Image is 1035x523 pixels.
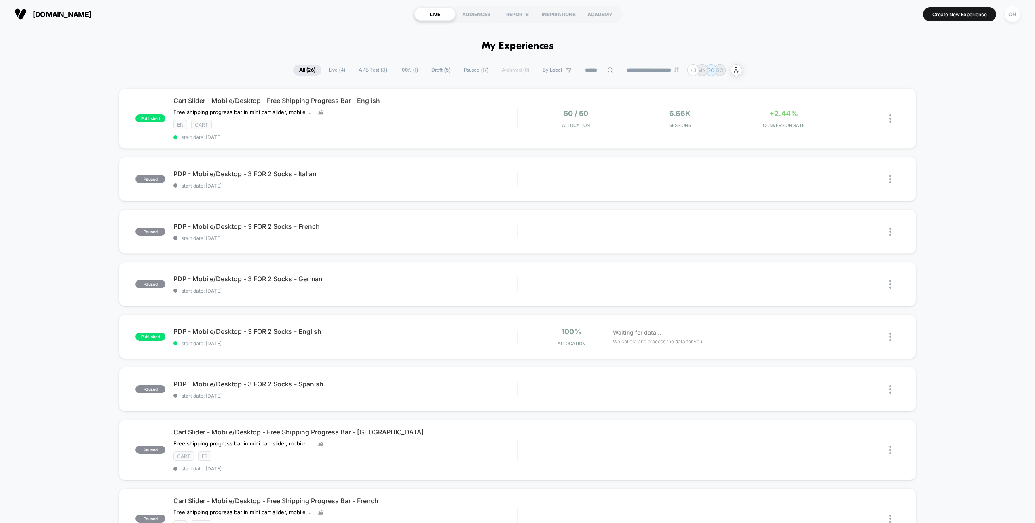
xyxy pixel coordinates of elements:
[889,515,891,523] img: close
[173,183,517,189] span: start date: [DATE]
[562,122,590,128] span: Allocation
[173,393,517,399] span: start date: [DATE]
[173,428,517,436] span: Cart Slider - Mobile/Desktop - Free Shipping Progress Bar - [GEOGRAPHIC_DATA]
[497,8,538,21] div: REPORTS
[173,170,517,178] span: PDP - Mobile/Desktop - 3 FOR 2 Socks - Italian
[173,275,517,283] span: PDP - Mobile/Desktop - 3 FOR 2 Socks - German
[889,114,891,123] img: close
[889,446,891,454] img: close
[173,327,517,335] span: PDP - Mobile/Desktop - 3 FOR 2 Socks - English
[543,67,562,73] span: By Label
[458,65,494,76] span: Paused ( 17 )
[425,65,456,76] span: Draft ( 5 )
[538,8,579,21] div: INSPIRATIONS
[579,8,621,21] div: ACADEMY
[394,65,424,76] span: 100% ( 1 )
[173,466,517,472] span: start date: [DATE]
[135,515,165,523] span: paused
[135,114,165,122] span: published
[135,385,165,393] span: paused
[923,7,996,21] button: Create New Experience
[173,109,312,115] span: Free shipping progress bar in mini cart slider, mobile only
[173,497,517,505] span: Cart Slider - Mobile/Desktop - Free Shipping Progress Bar - French
[135,228,165,236] span: paused
[353,65,393,76] span: A/B Test ( 3 )
[674,67,679,72] img: end
[482,40,554,52] h1: My Experiences
[323,65,351,76] span: Live ( 4 )
[173,451,194,461] span: CART
[889,228,891,236] img: close
[12,8,94,21] button: [DOMAIN_NAME]
[561,327,581,336] span: 100%
[769,109,798,118] span: +2.44%
[456,8,497,21] div: AUDIENCES
[135,280,165,288] span: paused
[564,109,588,118] span: 50 / 50
[135,446,165,454] span: paused
[1005,6,1020,22] div: OH
[889,280,891,289] img: close
[135,175,165,183] span: paused
[173,120,187,129] span: EN
[889,333,891,341] img: close
[135,333,165,341] span: published
[198,451,211,461] span: ES
[173,380,517,388] span: PDP - Mobile/Desktop - 3 FOR 2 Socks - Spanish
[734,122,834,128] span: CONVERSION RATE
[707,67,714,73] p: GC
[414,8,456,21] div: LIVE
[173,288,517,294] span: start date: [DATE]
[173,134,517,140] span: start date: [DATE]
[173,222,517,230] span: PDP - Mobile/Desktop - 3 FOR 2 Socks - French
[33,10,91,19] span: [DOMAIN_NAME]
[630,122,730,128] span: Sessions
[15,8,27,20] img: Visually logo
[191,120,212,129] span: CART
[173,509,312,515] span: Free shipping progress bar in mini cart slider, mobile only
[613,337,702,345] span: We collect and process the data for you
[293,65,321,76] span: All ( 26 )
[173,97,517,105] span: Cart Slider - Mobile/Desktop - Free Shipping Progress Bar - English
[716,67,723,73] p: SC
[889,385,891,394] img: close
[558,341,585,346] span: Allocation
[889,175,891,183] img: close
[173,440,312,447] span: Free shipping progress bar in mini cart slider, mobile only
[173,235,517,241] span: start date: [DATE]
[173,340,517,346] span: start date: [DATE]
[669,109,691,118] span: 6.66k
[1002,6,1023,23] button: OH
[613,328,661,337] span: Waiting for data...
[698,67,706,73] p: MN
[687,64,699,76] div: + 3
